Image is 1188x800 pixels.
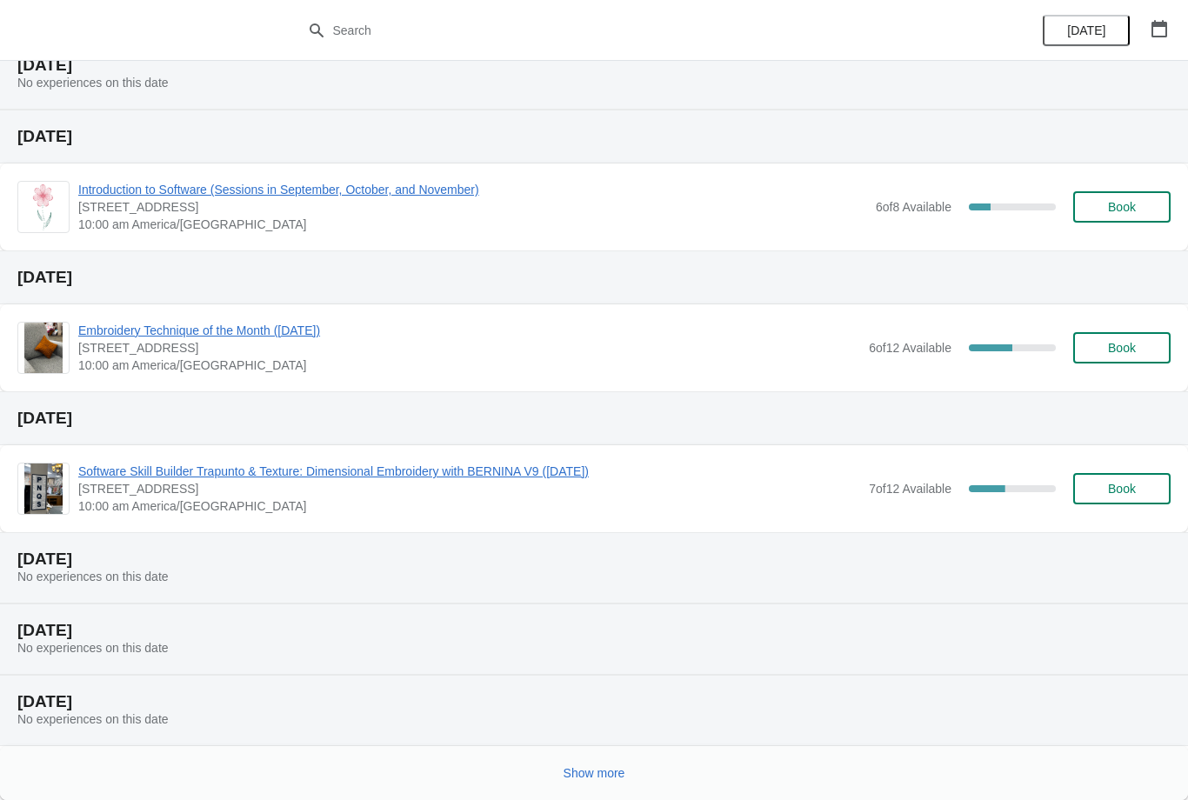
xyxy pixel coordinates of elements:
span: 7 of 12 Available [869,482,951,496]
h2: [DATE] [17,693,1171,710]
span: Book [1108,482,1136,496]
span: Book [1108,200,1136,214]
span: No experiences on this date [17,570,169,583]
span: Embroidery Technique of the Month ([DATE]) [78,322,860,339]
span: 6 of 8 Available [876,200,951,214]
h2: [DATE] [17,269,1171,286]
img: Embroidery Technique of the Month (October 7, 2025) | 1300 Salem Rd SW, Suite 350, Rochester, MN ... [24,323,63,373]
span: No experiences on this date [17,76,169,90]
span: [DATE] [1067,23,1105,37]
h2: [DATE] [17,550,1171,568]
input: Search [332,15,891,46]
img: Introduction to Software (Sessions in September, October, and November) | 1300 Salem Rd SW, Suite... [29,182,58,232]
button: Book [1073,473,1171,504]
span: 10:00 am America/[GEOGRAPHIC_DATA] [78,216,867,233]
h2: [DATE] [17,410,1171,427]
span: [STREET_ADDRESS] [78,480,860,497]
span: No experiences on this date [17,641,169,655]
h2: [DATE] [17,57,1171,74]
button: Show more [557,757,632,789]
h2: [DATE] [17,622,1171,639]
span: No experiences on this date [17,712,169,726]
span: 6 of 12 Available [869,341,951,355]
span: Book [1108,341,1136,355]
span: 10:00 am America/[GEOGRAPHIC_DATA] [78,357,860,374]
button: Book [1073,332,1171,363]
button: Book [1073,191,1171,223]
span: Show more [564,766,625,780]
span: [STREET_ADDRESS] [78,198,867,216]
span: [STREET_ADDRESS] [78,339,860,357]
span: Introduction to Software (Sessions in September, October, and November) [78,181,867,198]
img: Software Skill Builder Trapunto & Texture: Dimensional Embroidery with BERNINA V9 (October 8, 202... [24,463,63,514]
button: [DATE] [1043,15,1130,46]
span: Software Skill Builder Trapunto & Texture: Dimensional Embroidery with BERNINA V9 ([DATE]) [78,463,860,480]
h2: [DATE] [17,128,1171,145]
span: 10:00 am America/[GEOGRAPHIC_DATA] [78,497,860,515]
